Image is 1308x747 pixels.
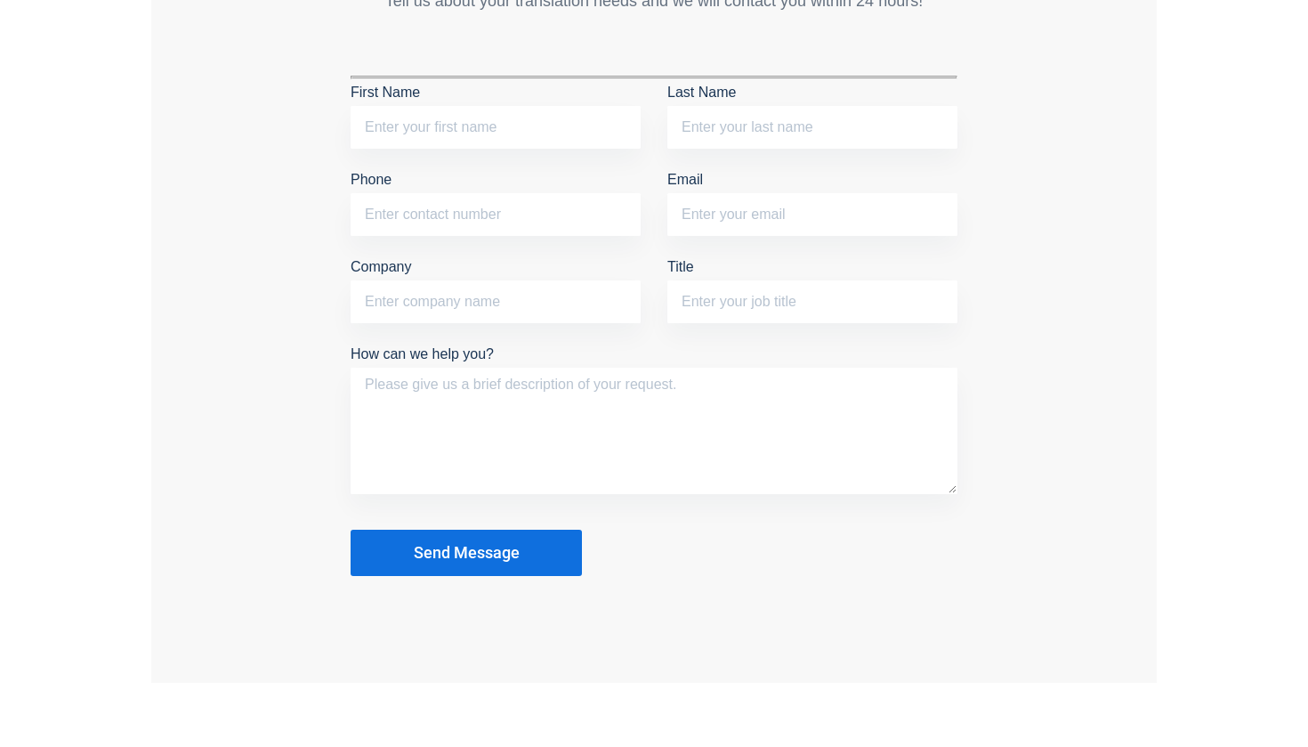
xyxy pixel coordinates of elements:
[667,280,957,323] input: Title
[351,346,957,388] label: How can we help you?
[351,368,957,494] textarea: How can we help you?
[414,544,520,562] span: Send Message
[667,259,957,309] label: Title
[667,85,957,134] label: Last Name
[351,106,641,149] input: First Name
[667,172,957,222] label: Email
[667,193,957,236] input: Email
[351,85,641,134] label: First Name
[351,76,957,576] form: Contact form
[351,172,641,222] label: Phone
[667,106,957,149] input: Last Name
[351,259,641,309] label: Company
[351,530,582,576] button: Send Message
[351,193,641,236] input: Phone
[351,280,641,323] input: Company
